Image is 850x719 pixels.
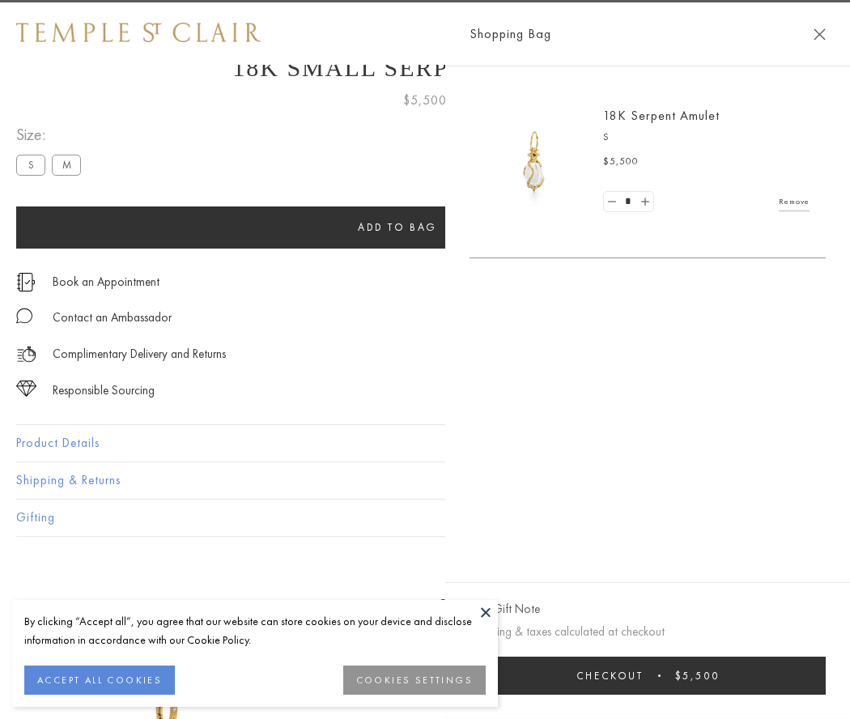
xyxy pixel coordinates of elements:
a: 18K Serpent Amulet [603,107,720,124]
div: By clicking “Accept all”, you agree that our website can store cookies on your device and disclos... [24,612,486,649]
button: Shipping & Returns [16,462,834,499]
a: Set quantity to 0 [604,192,620,212]
button: Close Shopping Bag [814,28,826,40]
div: Responsible Sourcing [53,381,155,401]
h3: You May Also Like [40,594,810,620]
span: $5,500 [403,90,447,111]
button: COOKIES SETTINGS [343,666,486,695]
label: M [52,155,81,175]
button: Checkout $5,500 [470,657,826,695]
h1: 18K Small Serpent Amulet [16,54,834,82]
span: Size: [16,121,87,148]
button: Add to bag [16,206,779,249]
button: Add Gift Note [470,599,540,619]
a: Set quantity to 2 [636,192,652,212]
span: Shopping Bag [470,23,551,45]
img: icon_delivery.svg [16,344,36,364]
a: Remove [779,193,810,211]
img: Temple St. Clair [16,23,261,42]
img: P51836-E11SERPPV [486,113,583,211]
img: icon_appointment.svg [16,273,36,291]
p: Complimentary Delivery and Returns [53,344,226,364]
button: ACCEPT ALL COOKIES [24,666,175,695]
img: MessageIcon-01_2.svg [16,308,32,324]
p: Shipping & taxes calculated at checkout [470,622,826,642]
span: Add to bag [358,220,437,234]
span: $5,500 [675,669,720,683]
p: S [603,130,810,146]
div: Contact an Ambassador [53,308,172,328]
img: icon_sourcing.svg [16,381,36,397]
span: Checkout [576,669,644,683]
span: $5,500 [603,154,639,170]
button: Product Details [16,425,834,462]
button: Gifting [16,500,834,536]
label: S [16,155,45,175]
a: Book an Appointment [53,273,159,291]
